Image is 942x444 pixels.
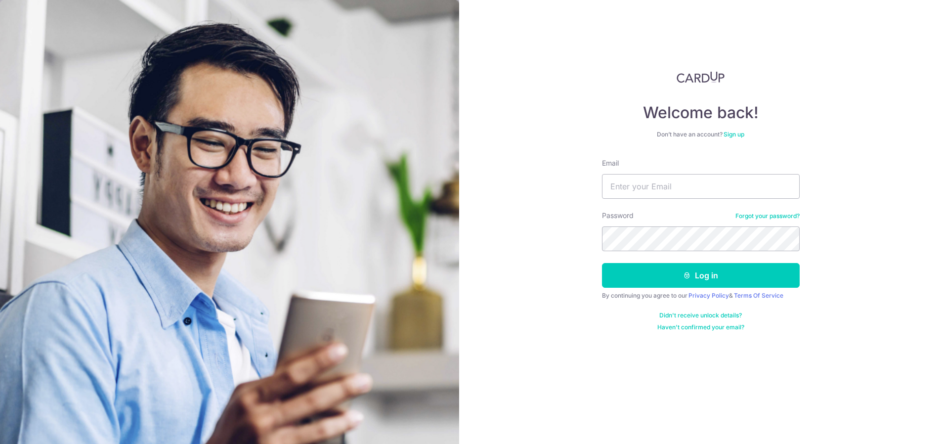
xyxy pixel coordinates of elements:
[659,311,742,319] a: Didn't receive unlock details?
[724,131,744,138] a: Sign up
[602,211,634,221] label: Password
[602,131,800,138] div: Don’t have an account?
[735,212,800,220] a: Forgot your password?
[602,103,800,123] h4: Welcome back!
[602,292,800,300] div: By continuing you agree to our &
[602,174,800,199] input: Enter your Email
[602,263,800,288] button: Log in
[688,292,729,299] a: Privacy Policy
[602,158,619,168] label: Email
[734,292,783,299] a: Terms Of Service
[657,323,744,331] a: Haven't confirmed your email?
[677,71,725,83] img: CardUp Logo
